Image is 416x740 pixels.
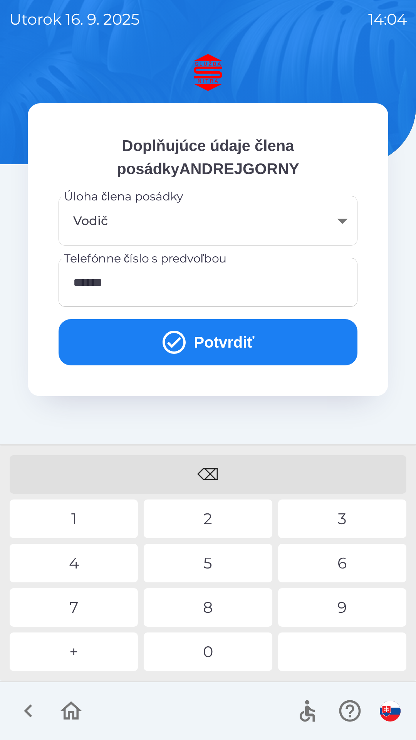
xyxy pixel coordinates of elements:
p: 14:04 [368,8,407,31]
img: Logo [28,54,388,91]
p: utorok 16. 9. 2025 [9,8,140,31]
label: Telefónne číslo s predvoľbou [64,250,227,267]
img: sk flag [380,701,401,721]
button: Potvrdiť [59,319,357,365]
div: Vodič [68,205,348,236]
p: Doplňujúce údaje člena posádkyANDREJGORNY [59,134,357,180]
label: Úloha člena posádky [64,188,183,205]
